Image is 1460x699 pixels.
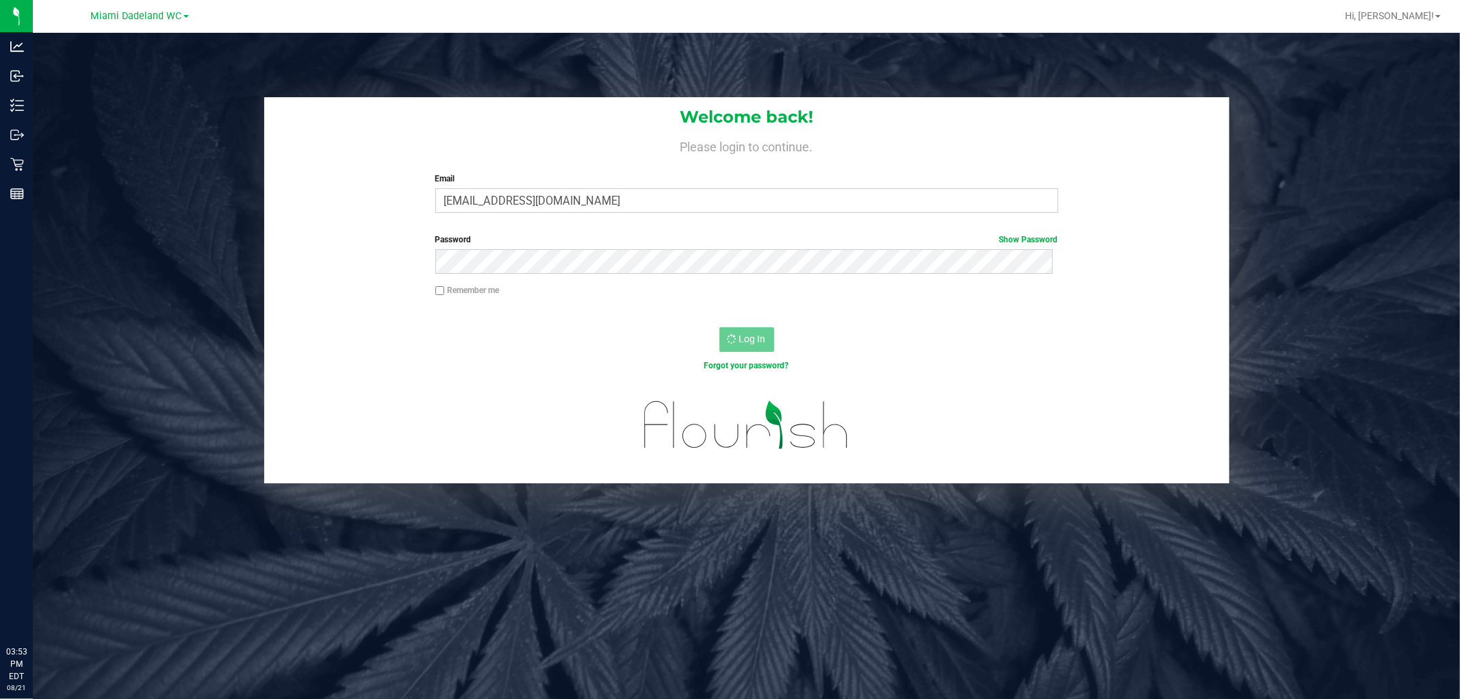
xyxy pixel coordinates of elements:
label: Email [435,173,1058,185]
inline-svg: Retail [10,157,24,171]
h1: Welcome back! [264,108,1229,126]
input: Remember me [435,286,445,296]
inline-svg: Reports [10,187,24,201]
inline-svg: Outbound [10,128,24,142]
p: 08/21 [6,683,27,693]
label: Remember me [435,284,500,296]
button: Log In [719,327,774,352]
inline-svg: Inbound [10,69,24,83]
span: Password [435,235,472,244]
inline-svg: Analytics [10,40,24,53]
a: Forgot your password? [704,361,789,370]
span: Hi, [PERSON_NAME]! [1345,10,1434,21]
img: flourish_logo.svg [626,386,867,463]
span: Miami Dadeland WC [91,10,182,22]
p: 03:53 PM EDT [6,646,27,683]
inline-svg: Inventory [10,99,24,112]
span: Log In [739,333,766,344]
h4: Please login to continue. [264,137,1229,153]
a: Show Password [999,235,1058,244]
